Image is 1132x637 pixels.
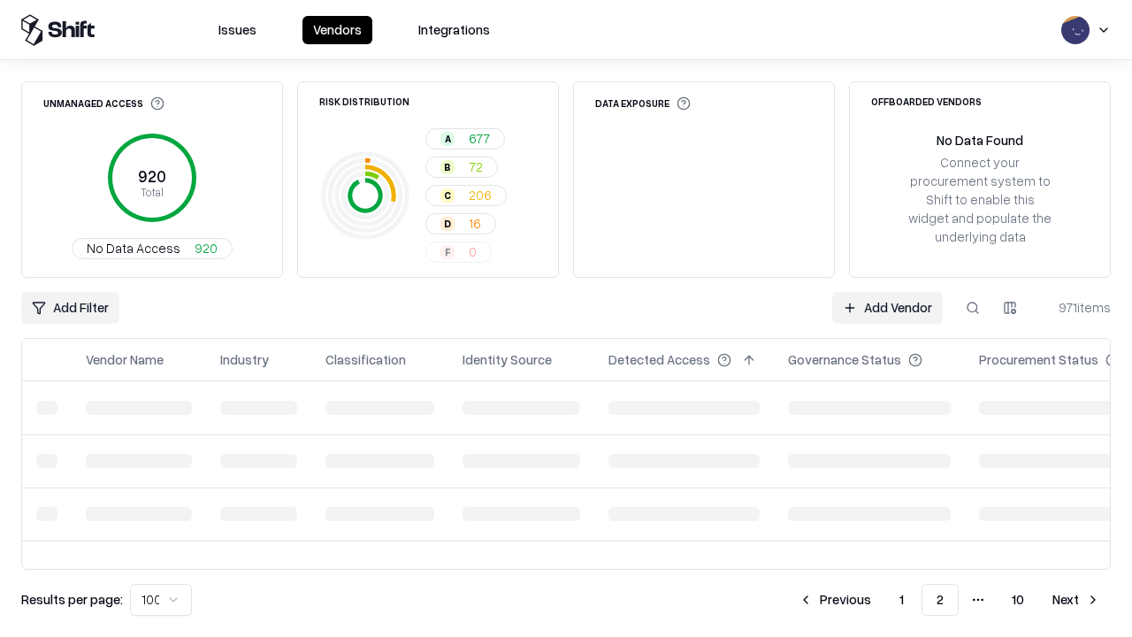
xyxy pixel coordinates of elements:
[195,239,218,257] span: 920
[906,153,1053,247] div: Connect your procurement system to Shift to enable this widget and populate the underlying data
[302,16,372,44] button: Vendors
[979,350,1098,369] div: Procurement Status
[72,238,233,259] button: No Data Access920
[608,350,710,369] div: Detected Access
[138,166,166,186] tspan: 920
[885,584,918,616] button: 1
[87,239,180,257] span: No Data Access
[440,217,455,231] div: D
[21,590,123,609] p: Results per page:
[788,584,882,616] button: Previous
[208,16,267,44] button: Issues
[788,584,1111,616] nav: pagination
[425,128,505,150] button: A677
[425,185,507,206] button: C206
[408,16,501,44] button: Integrations
[141,185,164,199] tspan: Total
[86,350,164,369] div: Vendor Name
[319,96,409,106] div: Risk Distribution
[1040,298,1111,317] div: 971 items
[440,188,455,203] div: C
[463,350,552,369] div: Identity Source
[21,292,119,324] button: Add Filter
[440,160,455,174] div: B
[871,96,982,106] div: Offboarded Vendors
[425,213,496,234] button: D16
[832,292,943,324] a: Add Vendor
[469,157,483,176] span: 72
[788,350,901,369] div: Governance Status
[220,350,269,369] div: Industry
[469,129,490,148] span: 677
[998,584,1038,616] button: 10
[595,96,691,111] div: Data Exposure
[937,131,1023,150] div: No Data Found
[469,214,481,233] span: 16
[440,132,455,146] div: A
[43,96,164,111] div: Unmanaged Access
[1042,584,1111,616] button: Next
[425,157,498,178] button: B72
[469,186,492,204] span: 206
[325,350,406,369] div: Classification
[922,584,959,616] button: 2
